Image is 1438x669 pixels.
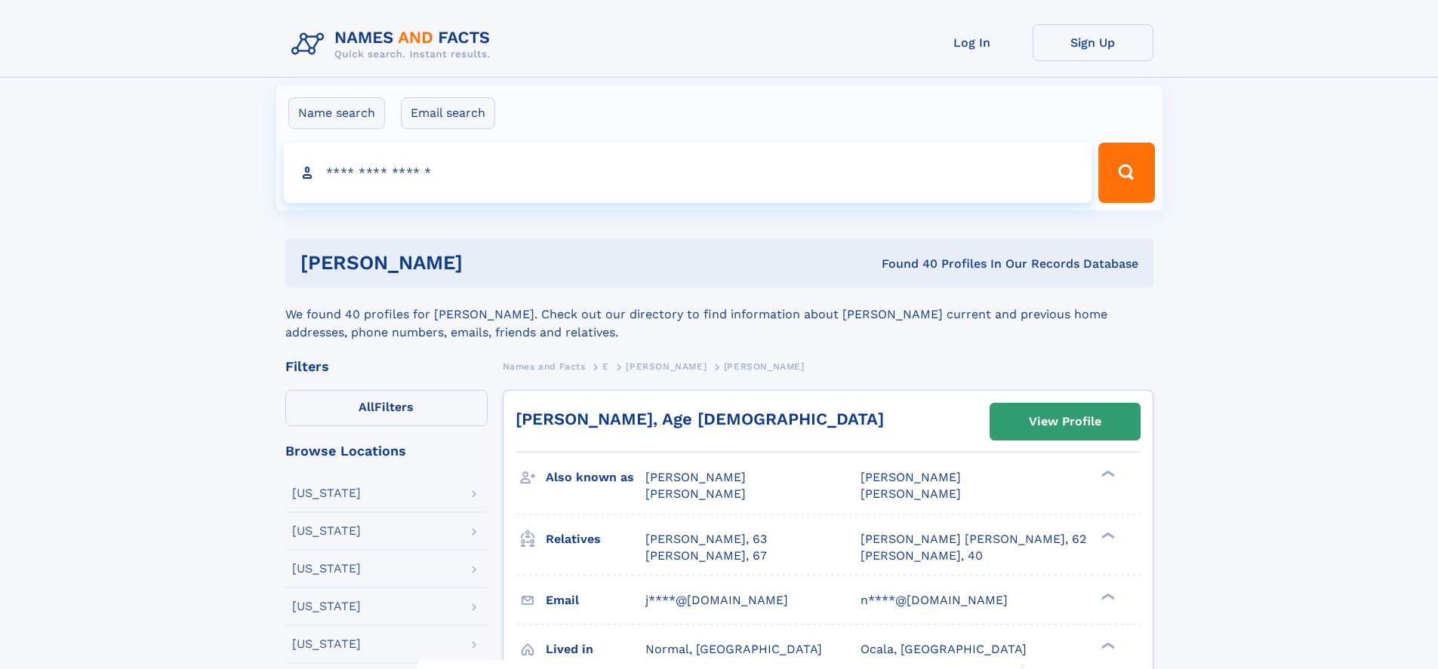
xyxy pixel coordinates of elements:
a: [PERSON_NAME] [626,357,707,376]
a: Log In [912,24,1033,61]
label: Email search [401,97,495,129]
h1: [PERSON_NAME] [300,253,673,272]
a: [PERSON_NAME], 67 [645,548,767,564]
a: [PERSON_NAME] [PERSON_NAME], 62 [861,531,1086,548]
span: [PERSON_NAME] [645,486,746,501]
h3: Lived in [546,637,645,662]
div: ❯ [1098,640,1116,650]
span: [PERSON_NAME] [645,470,746,484]
span: [PERSON_NAME] [724,361,805,372]
span: [PERSON_NAME] [626,361,707,372]
h3: Relatives [546,526,645,552]
a: [PERSON_NAME], 40 [861,548,983,564]
div: [US_STATE] [292,638,361,650]
div: [US_STATE] [292,563,361,575]
label: Filters [285,390,488,426]
span: All [359,400,374,414]
div: Filters [285,360,488,373]
a: E [602,357,609,376]
div: [US_STATE] [292,600,361,612]
a: View Profile [990,404,1140,440]
span: [PERSON_NAME] [861,486,961,501]
div: ❯ [1098,469,1116,479]
span: Ocala, [GEOGRAPHIC_DATA] [861,642,1027,656]
div: We found 40 profiles for [PERSON_NAME]. Check out our directory to find information about [PERSON... [285,287,1153,342]
div: ❯ [1098,591,1116,601]
div: View Profile [1029,404,1101,439]
span: [PERSON_NAME] [861,470,961,484]
button: Search Button [1098,143,1154,203]
span: E [602,361,609,372]
a: [PERSON_NAME], Age [DEMOGRAPHIC_DATA] [516,410,884,428]
div: [US_STATE] [292,487,361,499]
a: [PERSON_NAME], 63 [645,531,767,548]
a: Names and Facts [503,357,586,376]
div: [US_STATE] [292,525,361,537]
span: Normal, [GEOGRAPHIC_DATA] [645,642,822,656]
label: Name search [288,97,385,129]
a: Sign Up [1033,24,1153,61]
h3: Also known as [546,465,645,490]
img: Logo Names and Facts [285,24,503,65]
div: Browse Locations [285,444,488,458]
input: search input [284,143,1092,203]
div: ❯ [1098,530,1116,540]
h3: Email [546,588,645,613]
div: Found 40 Profiles In Our Records Database [672,256,1138,272]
